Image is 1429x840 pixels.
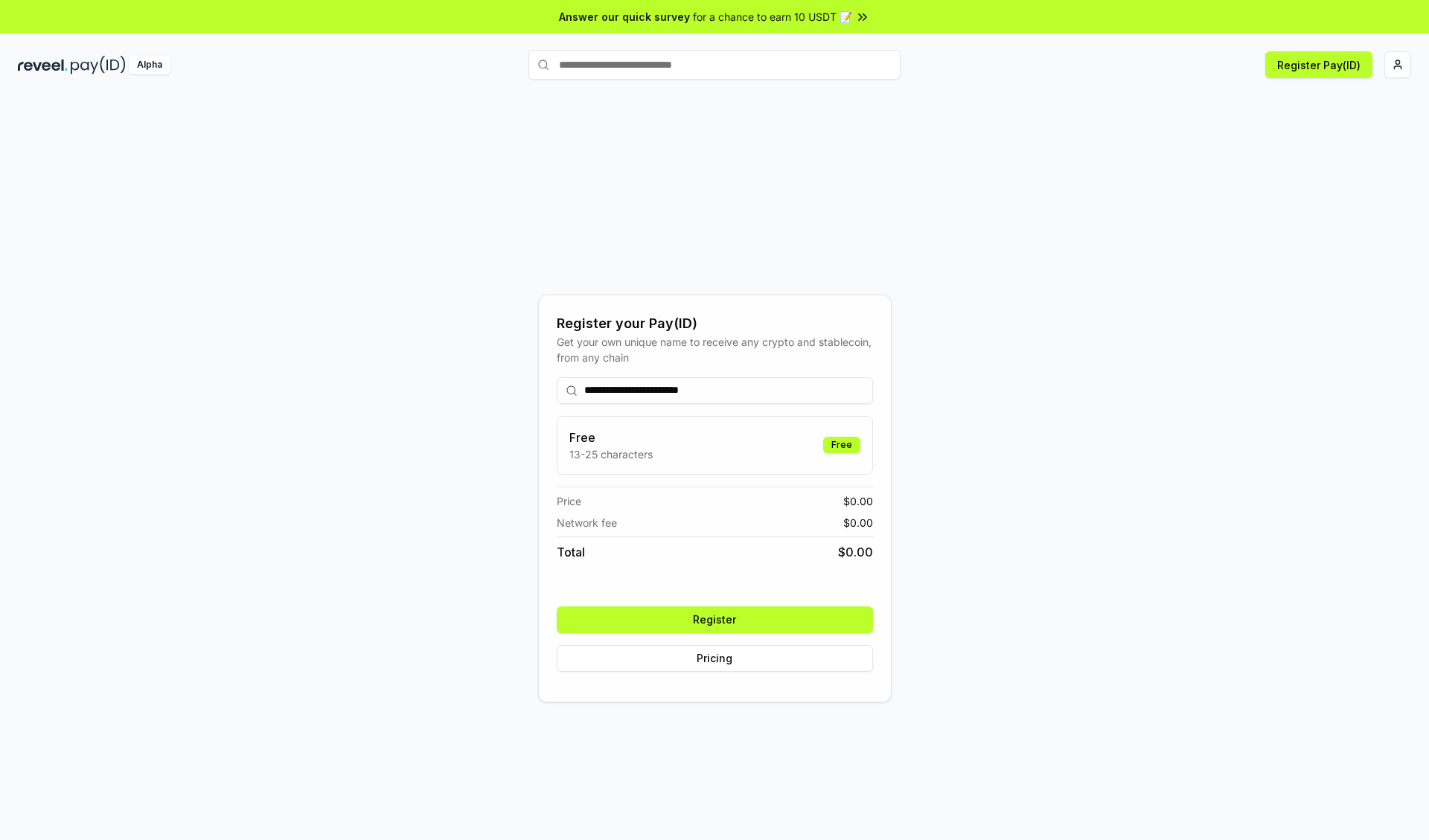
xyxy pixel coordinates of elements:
[823,437,860,453] div: Free
[71,56,126,74] img: pay_id
[557,645,873,672] button: Pricing
[843,493,873,509] span: $ 0.00
[557,606,873,633] button: Register
[559,9,690,25] span: Answer our quick survey
[129,56,170,74] div: Alpha
[557,543,585,561] span: Total
[569,429,653,446] h3: Free
[843,515,873,530] span: $ 0.00
[693,9,852,25] span: for a chance to earn 10 USDT 📝
[557,334,873,365] div: Get your own unique name to receive any crypto and stablecoin, from any chain
[1265,51,1372,78] button: Register Pay(ID)
[18,56,68,74] img: reveel_dark
[557,313,873,334] div: Register your Pay(ID)
[569,446,653,462] p: 13-25 characters
[838,543,873,561] span: $ 0.00
[557,493,581,509] span: Price
[557,515,617,530] span: Network fee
